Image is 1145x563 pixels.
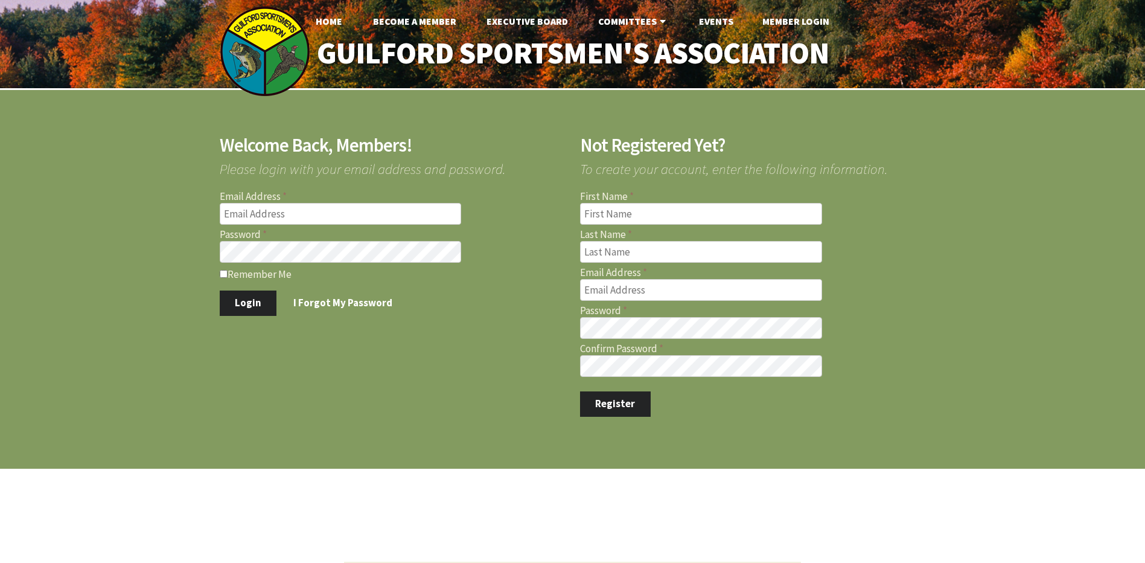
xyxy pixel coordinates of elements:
[477,9,578,33] a: Executive Board
[588,9,678,33] a: Committees
[580,230,926,240] label: Last Name
[220,230,566,240] label: Password
[363,9,466,33] a: Become A Member
[753,9,839,33] a: Member Login
[220,203,462,225] input: Email Address
[291,28,854,79] a: Guilford Sportsmen's Association
[306,9,352,33] a: Home
[220,270,228,278] input: Remember Me
[580,136,926,155] h2: Not Registered Yet?
[220,155,566,176] span: Please login with your email address and password.
[220,191,566,202] label: Email Address
[580,191,926,202] label: First Name
[580,391,651,417] button: Register
[220,136,566,155] h2: Welcome Back, Members!
[278,291,408,316] a: I Forgot My Password
[580,268,926,278] label: Email Address
[580,203,822,225] input: First Name
[580,241,822,263] input: Last Name
[580,306,926,316] label: Password
[220,6,310,97] img: logo_sm.png
[580,279,822,301] input: Email Address
[580,344,926,354] label: Confirm Password
[220,268,566,280] label: Remember Me
[220,291,277,316] button: Login
[580,155,926,176] span: To create your account, enter the following information.
[689,9,743,33] a: Events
